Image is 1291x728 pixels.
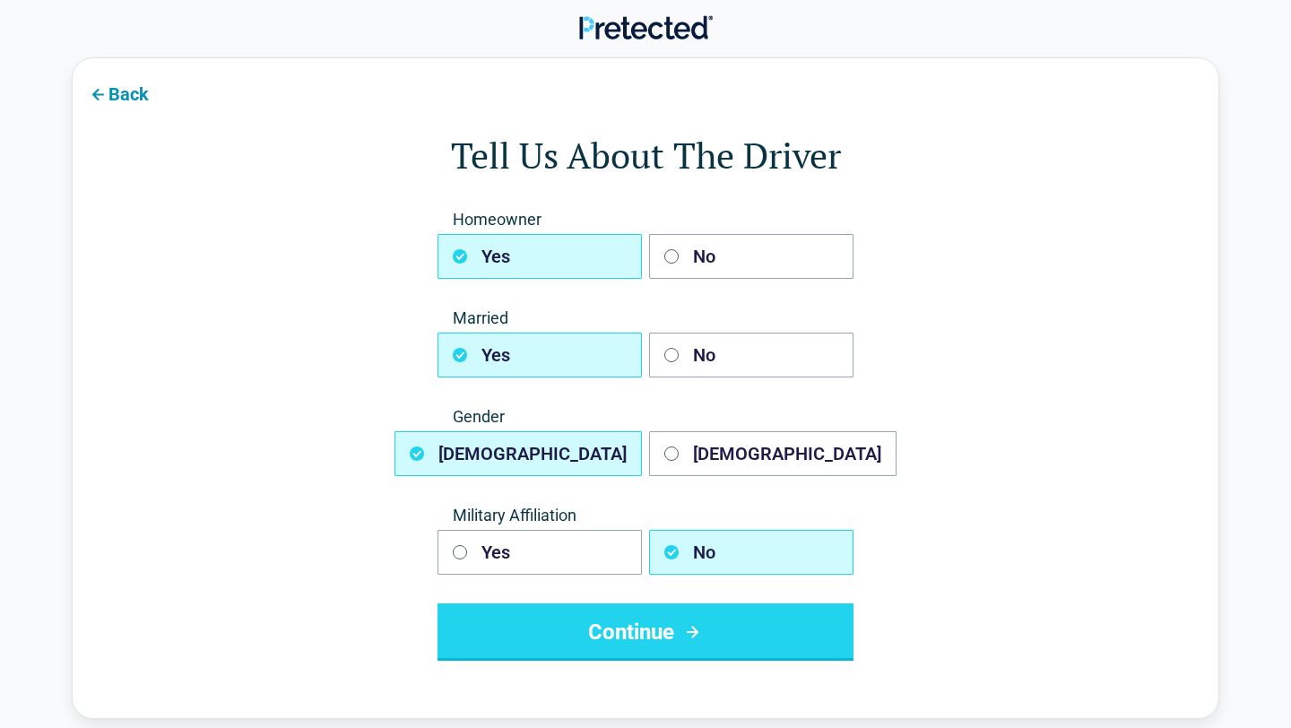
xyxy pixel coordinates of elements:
span: Homeowner [438,209,853,230]
span: Gender [438,406,853,428]
button: Yes [438,234,642,279]
button: Continue [438,603,853,661]
button: [DEMOGRAPHIC_DATA] [394,431,642,476]
h1: Tell Us About The Driver [144,130,1147,180]
span: Married [438,308,853,329]
button: [DEMOGRAPHIC_DATA] [649,431,897,476]
button: No [649,530,853,575]
button: Yes [438,530,642,575]
button: No [649,234,853,279]
button: Back [73,73,163,113]
span: Military Affiliation [438,505,853,526]
button: No [649,333,853,377]
button: Yes [438,333,642,377]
